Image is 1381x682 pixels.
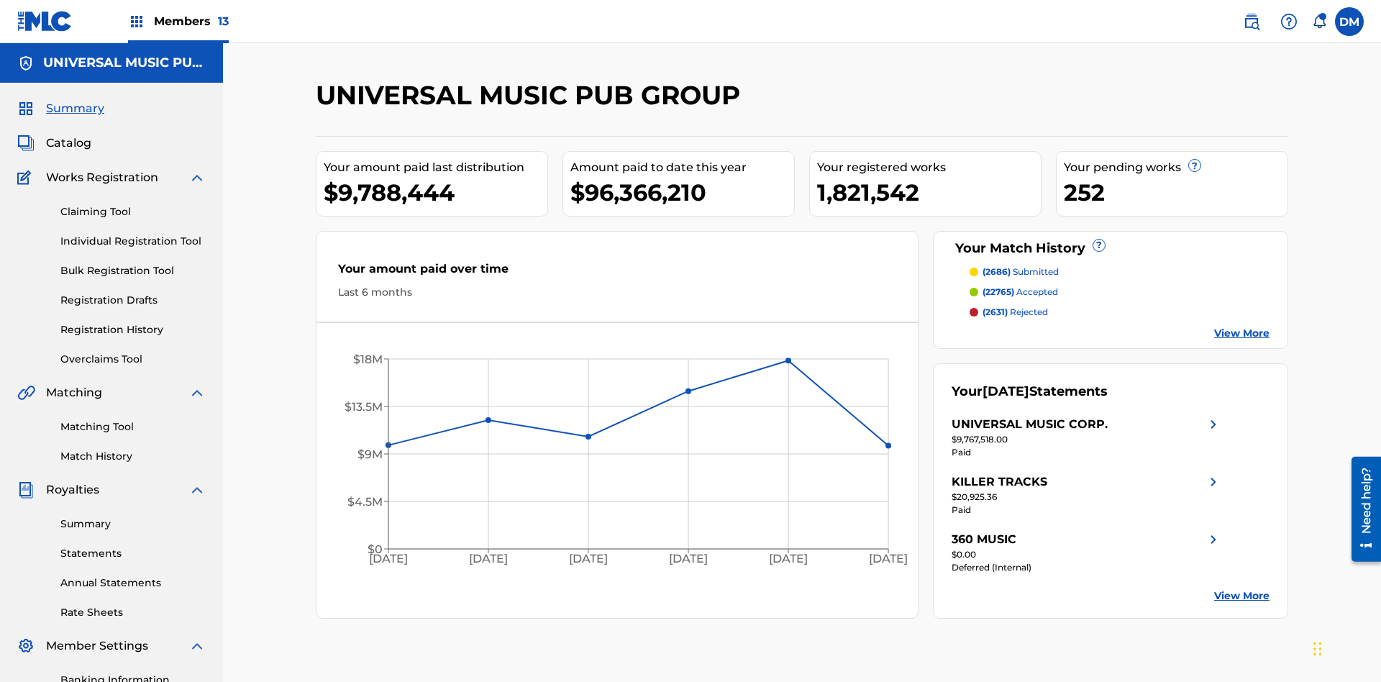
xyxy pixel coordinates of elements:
[952,473,1222,517] a: KILLER TRACKSright chevron icon$20,925.36Paid
[128,13,145,30] img: Top Rightsholders
[1205,416,1222,433] img: right chevron icon
[17,55,35,72] img: Accounts
[1243,13,1260,30] img: search
[357,447,383,461] tspan: $9M
[46,100,104,117] span: Summary
[324,159,547,176] div: Your amount paid last distribution
[60,576,206,591] a: Annual Statements
[17,169,36,186] img: Works Registration
[60,419,206,435] a: Matching Tool
[469,553,508,566] tspan: [DATE]
[1093,240,1105,251] span: ?
[1064,159,1287,176] div: Your pending works
[46,637,148,655] span: Member Settings
[347,495,383,509] tspan: $4.5M
[188,384,206,401] img: expand
[188,481,206,499] img: expand
[970,265,1270,278] a: (2686) submitted
[1237,7,1266,36] a: Public Search
[60,293,206,308] a: Registration Drafts
[983,286,1014,297] span: (22765)
[570,176,794,209] div: $96,366,210
[46,169,158,186] span: Works Registration
[46,135,91,152] span: Catalog
[669,553,708,566] tspan: [DATE]
[17,135,91,152] a: CatalogCatalog
[983,286,1058,299] p: accepted
[983,383,1029,399] span: [DATE]
[952,491,1222,504] div: $20,925.36
[338,260,896,285] div: Your amount paid over time
[60,322,206,337] a: Registration History
[1309,613,1381,682] iframe: Chat Widget
[17,481,35,499] img: Royalties
[188,637,206,655] img: expand
[983,266,1011,277] span: (2686)
[970,306,1270,319] a: (2631) rejected
[46,481,99,499] span: Royalties
[952,416,1108,433] div: UNIVERSAL MUSIC CORP.
[43,55,206,71] h5: UNIVERSAL MUSIC PUB GROUP
[983,265,1059,278] p: submitted
[17,100,35,117] img: Summary
[952,416,1222,459] a: UNIVERSAL MUSIC CORP.right chevron icon$9,767,518.00Paid
[1313,627,1322,670] div: Drag
[353,353,383,366] tspan: $18M
[369,553,408,566] tspan: [DATE]
[569,553,608,566] tspan: [DATE]
[60,449,206,464] a: Match History
[983,306,1008,317] span: (2631)
[154,13,229,29] span: Members
[952,446,1222,459] div: Paid
[17,384,35,401] img: Matching
[60,517,206,532] a: Summary
[970,286,1270,299] a: (22765) accepted
[345,400,383,414] tspan: $13.5M
[952,382,1108,401] div: Your Statements
[952,531,1222,574] a: 360 MUSICright chevron icon$0.00Deferred (Internal)
[1189,160,1200,171] span: ?
[952,239,1270,258] div: Your Match History
[1312,14,1326,29] div: Notifications
[60,605,206,620] a: Rate Sheets
[1280,13,1298,30] img: help
[983,306,1048,319] p: rejected
[1205,531,1222,548] img: right chevron icon
[60,352,206,367] a: Overclaims Tool
[952,561,1222,574] div: Deferred (Internal)
[952,433,1222,446] div: $9,767,518.00
[952,531,1016,548] div: 360 MUSIC
[17,135,35,152] img: Catalog
[324,176,547,209] div: $9,788,444
[952,473,1047,491] div: KILLER TRACKS
[60,546,206,561] a: Statements
[1275,7,1303,36] div: Help
[769,553,808,566] tspan: [DATE]
[817,159,1041,176] div: Your registered works
[570,159,794,176] div: Amount paid to date this year
[17,11,73,32] img: MLC Logo
[46,384,102,401] span: Matching
[188,169,206,186] img: expand
[316,79,747,112] h2: UNIVERSAL MUSIC PUB GROUP
[338,285,896,300] div: Last 6 months
[60,204,206,219] a: Claiming Tool
[17,637,35,655] img: Member Settings
[60,263,206,278] a: Bulk Registration Tool
[17,100,104,117] a: SummarySummary
[368,542,383,556] tspan: $0
[1064,176,1287,209] div: 252
[1214,588,1270,604] a: View More
[952,504,1222,517] div: Paid
[1214,326,1270,341] a: View More
[60,234,206,249] a: Individual Registration Tool
[1341,451,1381,569] iframe: Resource Center
[817,176,1041,209] div: 1,821,542
[1335,7,1364,36] div: User Menu
[218,14,229,28] span: 13
[952,548,1222,561] div: $0.00
[1205,473,1222,491] img: right chevron icon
